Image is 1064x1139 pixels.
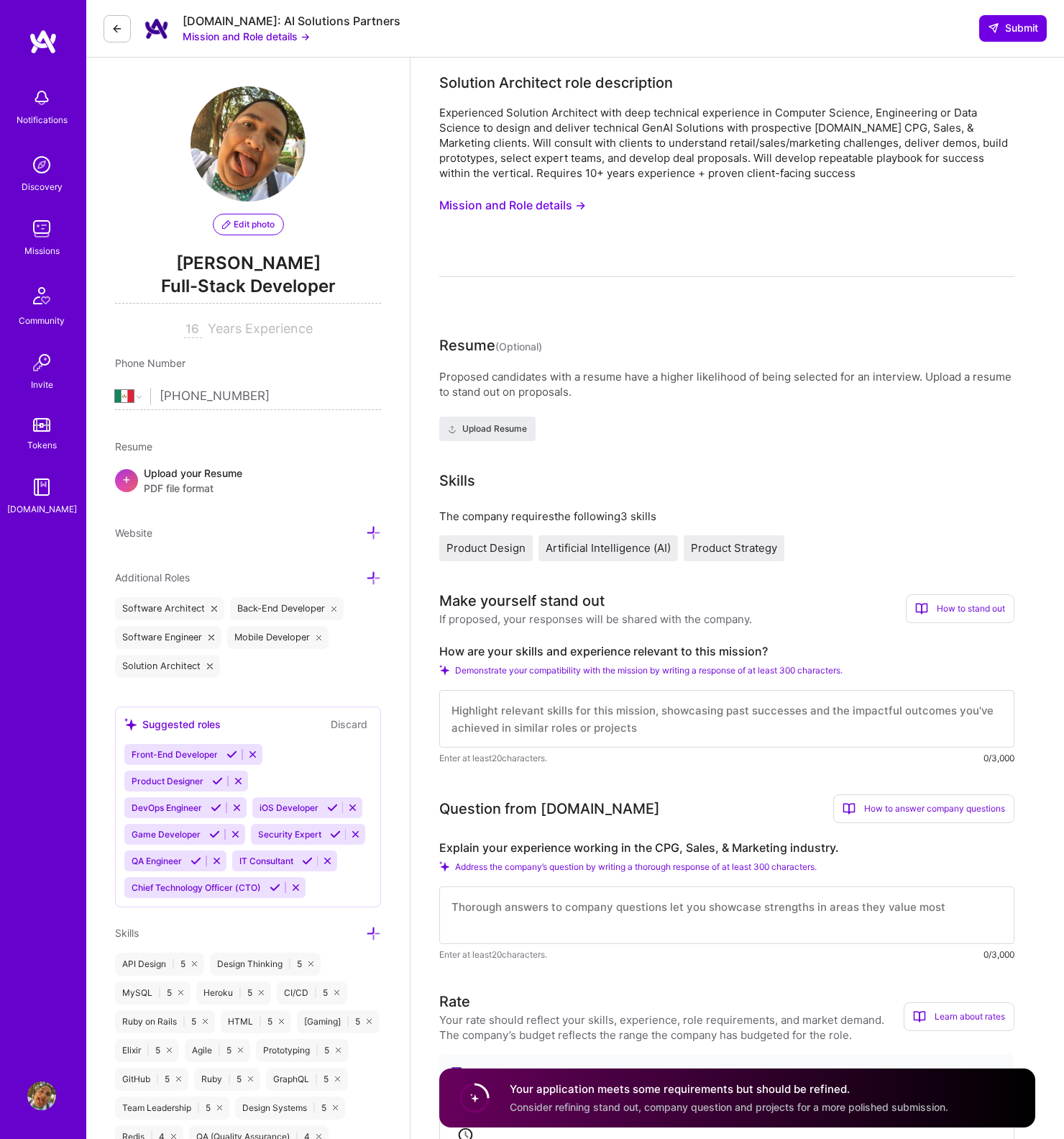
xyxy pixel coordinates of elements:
button: Submit [979,15,1047,41]
span: | [239,987,242,999]
i: icon Close [171,1134,176,1139]
span: IT Consultant [239,856,293,866]
i: Reject [322,856,333,866]
img: Invite [27,348,56,377]
div: Question from [DOMAIN_NAME] [439,798,660,820]
div: If proposed, your responses will be shared with the company. [439,612,752,627]
div: Learn about rates [904,1002,1014,1031]
div: Suggested roles [124,717,221,732]
i: Accept [226,749,237,760]
span: | [147,1045,150,1056]
span: [PERSON_NAME] [115,253,381,274]
div: [DOMAIN_NAME]: AI Solutions Partners [183,14,400,29]
i: Accept [211,802,221,813]
div: Community [19,313,65,328]
span: | [313,1102,316,1114]
div: Skills [439,470,475,491]
i: icon SuggestedTeams [124,718,137,730]
span: Address the company’s question by writing a thorough response of at least 300 characters. [455,861,817,872]
div: MySQL 5 [115,981,191,1004]
img: User Avatar [191,86,306,201]
div: 0/3,000 [983,947,1014,962]
i: icon Close [178,990,183,995]
div: Design Systems 5 [235,1097,345,1120]
span: | [183,1016,185,1027]
div: Rate [439,991,470,1012]
span: Front-End Developer [132,749,218,760]
div: Back-End Developer [230,597,344,620]
span: QA Engineer [132,856,182,866]
i: Check [439,861,449,871]
span: Full-Stack Developer [115,274,381,304]
div: Notifications [17,112,68,127]
input: +1 (000) 000-0000 [160,376,381,417]
span: | [315,1074,318,1085]
div: Ruby on Rails 5 [115,1010,215,1033]
div: Missions [24,243,60,258]
span: | [288,958,291,970]
div: Software Engineer [115,626,221,649]
a: User Avatar [24,1081,60,1110]
span: If selected, I agree to work on this role at or above the rate entered below. [468,1066,820,1080]
span: Phone Number [115,357,185,369]
i: icon Close [336,1048,341,1053]
img: bell [27,83,56,112]
i: icon Close [217,1105,222,1110]
div: How to answer company questions [833,794,1014,823]
span: Skills [115,927,139,939]
div: How to stand out [906,594,1014,623]
span: Consider refining stand out, company question and projects for a more polished submission. [510,1101,948,1113]
span: Product Designer [132,776,203,786]
i: icon Close [192,961,197,966]
i: icon Close [259,990,264,995]
i: icon Close [279,1019,284,1024]
i: Accept [330,829,341,840]
button: Edit photo [213,214,284,235]
button: Upload Resume [439,417,536,441]
i: Accept [270,882,280,893]
div: Heroku 5 [196,981,271,1004]
i: Accept [191,856,201,866]
i: Reject [350,829,361,840]
i: icon SendLight [988,22,999,34]
span: (Optional) [495,340,542,353]
i: Accept [327,802,338,813]
i: icon Close [167,1048,172,1053]
div: Discovery [22,179,63,194]
i: icon Close [335,1076,340,1081]
i: Accept [302,856,313,866]
div: The company requires the following 3 skills [439,509,1014,524]
i: icon BookOpen [913,1010,926,1023]
div: Agile 5 [185,1039,250,1062]
img: Community [24,278,59,313]
span: Enter at least 20 characters. [439,947,547,962]
i: Reject [290,882,301,893]
button: Discard [326,716,372,732]
i: icon Close [207,663,213,669]
i: icon Close [367,1019,372,1024]
span: PDF file format [144,481,242,496]
i: icon Close [308,961,313,966]
i: Check [439,665,449,675]
span: Game Developer [132,829,201,840]
div: Mobile Developer [227,626,329,649]
span: Artificial Intelligence (AI) [546,541,671,555]
div: Solution Architect role description [439,72,673,94]
span: Chief Technology Officer (CTO) [132,882,261,893]
i: Accept [212,776,223,786]
i: icon Close [331,606,337,612]
div: 0/3,000 [983,750,1014,766]
i: icon LeftArrowDark [111,23,123,35]
div: GitHub 5 [115,1068,188,1091]
button: Mission and Role details → [183,29,310,44]
span: | [218,1045,221,1056]
span: Product Strategy [691,541,777,555]
span: Years Experience [208,321,313,336]
i: icon Close [176,1076,181,1081]
div: +Upload your ResumePDF file format [115,466,381,496]
span: DevOps Engineer [132,802,202,813]
span: | [259,1016,262,1027]
img: discovery [27,150,56,179]
span: Edit photo [222,218,275,231]
i: icon Close [203,1019,208,1024]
